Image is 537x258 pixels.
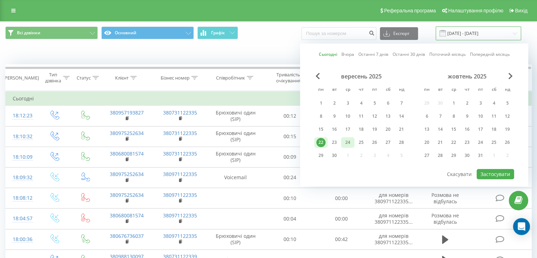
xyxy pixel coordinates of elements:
[397,99,406,108] div: 7
[381,137,395,148] div: сб 27 вер 2025 р.
[44,72,61,84] div: Тип дзвінка
[316,151,326,160] div: 29
[356,85,366,95] abbr: четвер
[434,150,447,161] div: вт 28 жовт 2025 р.
[501,137,514,148] div: нд 26 жовт 2025 р.
[271,72,306,84] div: Тривалість очікування
[463,138,472,147] div: 23
[264,106,316,126] td: 00:12
[429,51,466,58] a: Поточний місяць
[341,111,354,122] div: ср 10 вер 2025 р.
[328,150,341,161] div: вт 30 вер 2025 р.
[460,124,474,135] div: чт 16 жовт 2025 р.
[330,138,339,147] div: 23
[476,138,485,147] div: 24
[420,150,434,161] div: пн 27 жовт 2025 р.
[368,111,381,122] div: пт 12 вер 2025 р.
[163,192,197,198] a: 380971122335
[3,75,39,81] div: [PERSON_NAME]
[393,51,425,58] a: Останні 30 днів
[436,138,445,147] div: 21
[436,151,445,160] div: 28
[13,191,31,205] div: 18:08:12
[354,124,368,135] div: чт 18 вер 2025 р.
[476,125,485,134] div: 17
[447,111,460,122] div: ср 8 жовт 2025 р.
[443,169,476,179] button: Скасувати
[110,233,144,239] a: 380676736037
[489,99,499,108] div: 4
[110,171,144,177] a: 380975252634
[316,112,326,121] div: 8
[163,109,197,116] a: 380731122335
[17,30,40,36] span: Всі дзвінки
[110,192,144,198] a: 380975252634
[328,137,341,148] div: вт 23 вер 2025 р.
[462,85,472,95] abbr: четвер
[330,99,339,108] div: 2
[476,151,485,160] div: 31
[489,125,499,134] div: 18
[460,137,474,148] div: чт 23 жовт 2025 р.
[329,85,340,95] abbr: вівторок
[395,111,408,122] div: нд 14 вер 2025 р.
[328,124,341,135] div: вт 16 вер 2025 р.
[13,109,31,123] div: 18:12:23
[319,51,337,58] a: Сьогодні
[163,212,197,219] a: 380971122335
[161,75,190,81] div: Бізнес номер
[383,85,393,95] abbr: субота
[448,85,459,95] abbr: середа
[381,98,395,109] div: сб 6 вер 2025 р.
[163,171,197,177] a: 380971122335
[357,138,366,147] div: 25
[489,85,499,95] abbr: субота
[508,73,513,79] span: Next Month
[302,27,376,40] input: Пошук за номером
[477,169,514,179] button: Застосувати
[354,137,368,148] div: чт 25 вер 2025 р.
[434,124,447,135] div: вт 14 жовт 2025 р.
[330,151,339,160] div: 30
[449,99,458,108] div: 1
[383,125,393,134] div: 20
[515,8,527,13] span: Вихід
[435,85,446,95] abbr: вівторок
[463,112,472,121] div: 9
[341,51,354,58] a: Вчора
[431,192,459,205] span: Розмова не відбулась
[216,75,245,81] div: Співробітник
[370,99,379,108] div: 5
[474,124,487,135] div: пт 17 жовт 2025 р.
[422,112,431,121] div: 6
[314,98,328,109] div: пн 1 вер 2025 р.
[370,138,379,147] div: 26
[463,99,472,108] div: 2
[197,27,238,39] button: Графік
[489,138,499,147] div: 25
[316,85,326,95] abbr: понеділок
[383,112,393,121] div: 13
[264,167,316,188] td: 00:24
[420,111,434,122] div: пн 6 жовт 2025 р.
[383,99,393,108] div: 6
[447,150,460,161] div: ср 29 жовт 2025 р.
[110,150,144,157] a: 380680081574
[420,137,434,148] div: пн 20 жовт 2025 р.
[264,126,316,147] td: 00:15
[449,125,458,134] div: 15
[487,98,501,109] div: сб 4 жовт 2025 р.
[501,98,514,109] div: нд 5 жовт 2025 р.
[314,124,328,135] div: пн 15 вер 2025 р.
[110,109,144,116] a: 380957193827
[420,124,434,135] div: пн 13 жовт 2025 р.
[357,99,366,108] div: 4
[422,138,431,147] div: 20
[207,229,264,250] td: Брюховичі один (SIP)
[501,124,514,135] div: нд 19 жовт 2025 р.
[207,106,264,126] td: Брюховичі один (SIP)
[375,233,413,246] span: для номерів 380971122335...
[375,192,413,205] span: для номерів 380971122335...
[357,112,366,121] div: 11
[6,92,532,106] td: Сьогодні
